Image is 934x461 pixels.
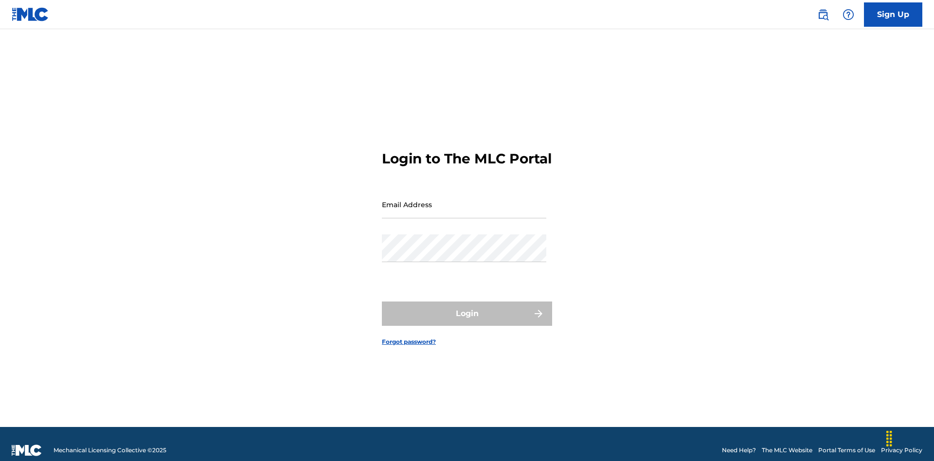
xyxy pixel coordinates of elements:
div: Help [839,5,858,24]
img: help [843,9,854,20]
img: logo [12,444,42,456]
h3: Login to The MLC Portal [382,150,552,167]
a: Need Help? [722,446,756,455]
div: Drag [881,424,897,453]
iframe: Chat Widget [885,414,934,461]
a: The MLC Website [762,446,812,455]
span: Mechanical Licensing Collective © 2025 [54,446,166,455]
a: Portal Terms of Use [818,446,875,455]
img: MLC Logo [12,7,49,21]
a: Public Search [813,5,833,24]
img: search [817,9,829,20]
a: Forgot password? [382,337,436,346]
a: Privacy Policy [881,446,922,455]
a: Sign Up [864,2,922,27]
